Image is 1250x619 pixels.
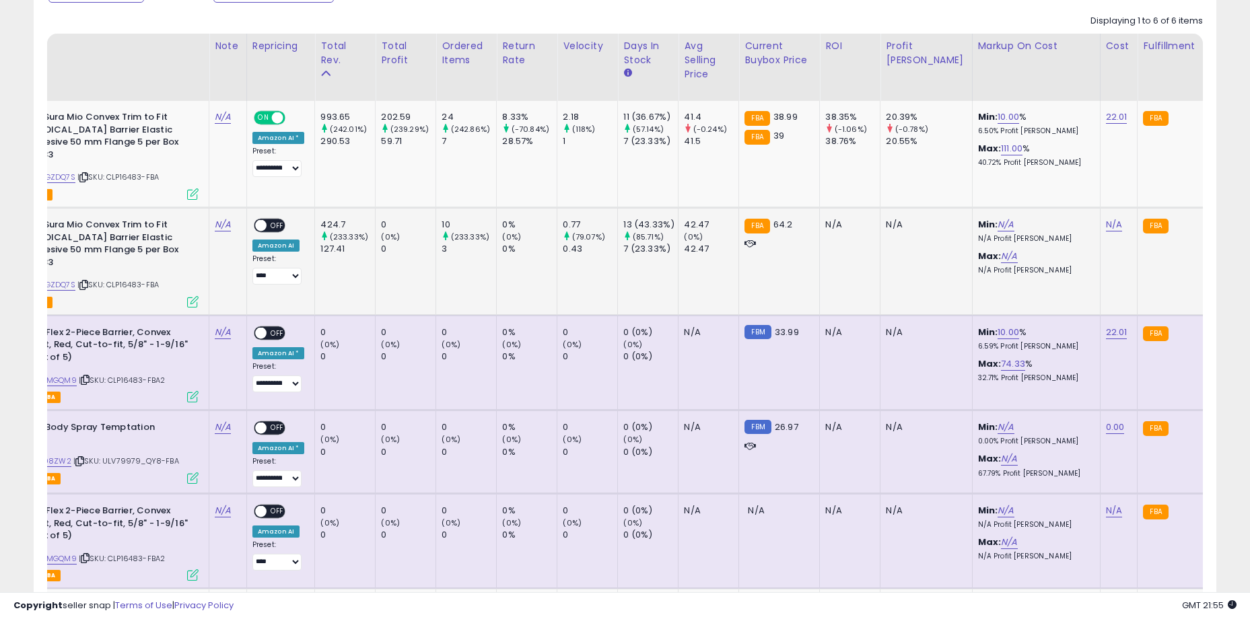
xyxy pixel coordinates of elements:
[693,124,727,135] small: (-0.24%)
[978,469,1090,478] p: 67.79% Profit [PERSON_NAME]
[1106,39,1132,53] div: Cost
[623,39,672,67] div: Days In Stock
[267,506,288,517] span: OFF
[381,339,400,350] small: (0%)
[215,421,231,434] a: N/A
[502,243,557,255] div: 0%
[623,243,678,255] div: 7 (23.33%)
[978,234,1090,244] p: N/A Profit [PERSON_NAME]
[24,172,75,183] a: B08DGZDQ7S
[563,39,612,53] div: Velocity
[684,39,733,81] div: Avg Selling Price
[623,351,678,363] div: 0 (0%)
[998,326,1019,339] a: 10.00
[563,446,617,458] div: 0
[27,505,190,546] b: Mio Flex 2-Piece Barrier, Convex Light, Red, Cut-to-fit, 5/8" - 1-9/16" (Box of 5)
[1143,219,1168,233] small: FBA
[978,250,1002,262] b: Max:
[633,231,664,242] small: (85.71%)
[1001,452,1017,466] a: N/A
[1143,505,1168,519] small: FBA
[1106,421,1125,434] a: 0.00
[252,525,300,538] div: Amazon AI
[1106,218,1122,231] a: N/A
[744,420,771,434] small: FBM
[684,111,738,123] div: 41.4
[978,326,1090,351] div: %
[512,124,549,135] small: (-70.84%)
[978,536,1002,548] b: Max:
[252,240,300,252] div: Amazon AI
[320,219,375,231] div: 424.7
[381,421,436,433] div: 0
[381,243,436,255] div: 0
[215,218,231,231] a: N/A
[1106,110,1127,124] a: 22.01
[38,570,61,581] span: FBA
[684,243,738,255] div: 42.47
[381,231,400,242] small: (0%)
[442,351,496,363] div: 0
[320,135,375,147] div: 290.53
[886,421,961,433] div: N/A
[886,326,961,338] div: N/A
[442,135,496,147] div: 7
[381,517,400,528] small: (0%)
[442,219,496,231] div: 10
[330,231,368,242] small: (233.33%)
[775,421,798,433] span: 26.97
[572,231,605,242] small: (79.07%)
[77,172,159,182] span: | SKU: CLP16483-FBA
[775,326,799,338] span: 33.99
[623,517,642,528] small: (0%)
[978,143,1090,168] div: %
[998,110,1019,124] a: 10.00
[978,520,1090,530] p: N/A Profit [PERSON_NAME]
[978,437,1090,446] p: 0.00% Profit [PERSON_NAME]
[330,124,367,135] small: (242.01%)
[972,34,1100,101] th: The percentage added to the cost of goods (COGS) that forms the calculator for Min & Max prices.
[320,434,339,445] small: (0%)
[978,266,1090,275] p: N/A Profit [PERSON_NAME]
[442,421,496,433] div: 0
[978,504,998,517] b: Min:
[252,540,305,571] div: Preset:
[442,111,496,123] div: 24
[320,505,375,517] div: 0
[978,126,1090,136] p: 6.50% Profit [PERSON_NAME]
[748,504,764,517] span: N/A
[572,124,596,135] small: (118%)
[267,220,288,231] span: OFF
[442,243,496,255] div: 3
[978,552,1090,561] p: N/A Profit [PERSON_NAME]
[320,243,375,255] div: 127.41
[563,529,617,541] div: 0
[623,326,678,338] div: 0 (0%)
[886,505,961,517] div: N/A
[563,219,617,231] div: 0.77
[1143,421,1168,436] small: FBA
[451,124,490,135] small: (242.86%)
[502,219,557,231] div: 0%
[684,505,728,517] div: N/A
[978,358,1090,383] div: %
[886,135,971,147] div: 20.55%
[13,599,63,612] strong: Copyright
[502,505,557,517] div: 0%
[563,339,582,350] small: (0%)
[744,130,769,145] small: FBA
[442,434,460,445] small: (0%)
[320,351,375,363] div: 0
[684,421,728,433] div: N/A
[684,135,738,147] div: 41.5
[502,446,557,458] div: 0%
[320,446,375,458] div: 0
[895,124,928,135] small: (-0.78%)
[215,110,231,124] a: N/A
[252,132,305,144] div: Amazon AI *
[623,421,678,433] div: 0 (0%)
[24,375,77,386] a: B07RJMGQM9
[252,254,305,285] div: Preset:
[502,529,557,541] div: 0%
[283,112,305,124] span: OFF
